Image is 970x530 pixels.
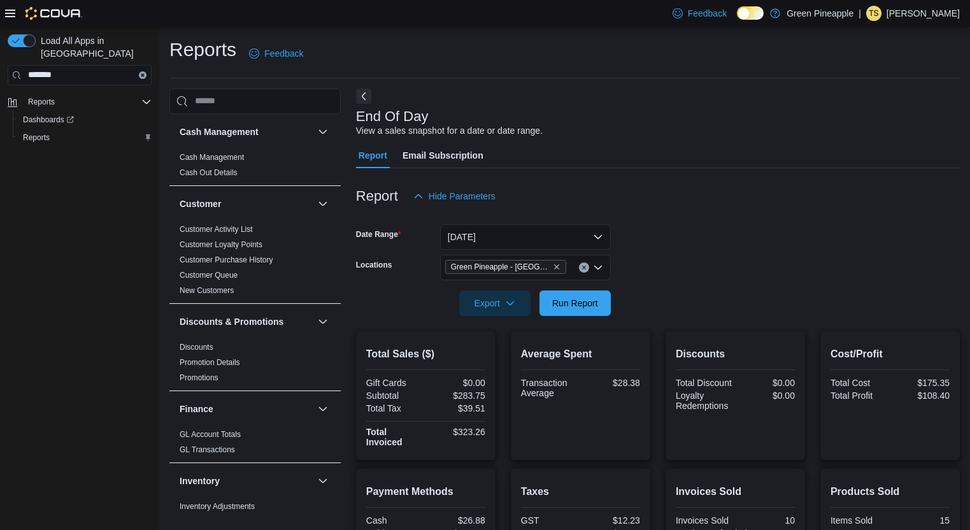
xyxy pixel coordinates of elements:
[403,143,483,168] span: Email Subscription
[787,6,853,21] p: Green Pineapple
[892,378,950,388] div: $175.35
[180,445,235,454] a: GL Transactions
[429,190,496,203] span: Hide Parameters
[408,183,501,209] button: Hide Parameters
[366,403,424,413] div: Total Tax
[521,515,578,526] div: GST
[676,484,795,499] h2: Invoices Sold
[831,378,888,388] div: Total Cost
[366,347,485,362] h2: Total Sales ($)
[180,255,273,264] a: Customer Purchase History
[356,229,401,240] label: Date Range
[428,403,485,413] div: $39.51
[180,225,253,234] a: Customer Activity List
[180,125,313,138] button: Cash Management
[169,340,341,390] div: Discounts & Promotions
[887,6,960,21] p: [PERSON_NAME]
[892,390,950,401] div: $108.40
[25,7,82,20] img: Cova
[169,427,341,462] div: Finance
[13,111,157,129] a: Dashboards
[366,515,424,526] div: Cash
[18,130,152,145] span: Reports
[831,347,950,362] h2: Cost/Profit
[180,125,259,138] h3: Cash Management
[428,390,485,401] div: $283.75
[18,112,152,127] span: Dashboards
[180,445,235,455] span: GL Transactions
[23,132,50,143] span: Reports
[264,47,303,60] span: Feedback
[180,429,241,440] span: GL Account Totals
[676,515,733,526] div: Invoices Sold
[521,378,578,398] div: Transaction Average
[667,1,732,26] a: Feedback
[169,150,341,185] div: Cash Management
[180,475,220,487] h3: Inventory
[869,6,878,21] span: TS
[180,255,273,265] span: Customer Purchase History
[180,168,238,178] span: Cash Out Details
[180,286,234,295] a: New Customers
[539,290,611,316] button: Run Report
[359,143,387,168] span: Report
[180,358,240,367] a: Promotion Details
[428,378,485,388] div: $0.00
[676,347,795,362] h2: Discounts
[36,34,152,60] span: Load All Apps in [GEOGRAPHIC_DATA]
[169,222,341,303] div: Customer
[583,378,640,388] div: $28.38
[459,290,531,316] button: Export
[180,240,262,250] span: Customer Loyalty Points
[8,88,152,180] nav: Complex example
[180,271,238,280] a: Customer Queue
[738,515,795,526] div: 10
[440,224,611,250] button: [DATE]
[579,262,589,273] button: Clear input
[315,401,331,417] button: Finance
[366,427,403,447] strong: Total Invoiced
[315,473,331,489] button: Inventory
[451,261,550,273] span: Green Pineapple - [GEOGRAPHIC_DATA]
[552,297,598,310] span: Run Report
[445,260,566,274] span: Green Pineapple - Warfield
[180,197,221,210] h3: Customer
[180,403,213,415] h3: Finance
[180,224,253,234] span: Customer Activity List
[180,373,218,383] span: Promotions
[428,427,485,437] div: $323.26
[180,197,313,210] button: Customer
[169,37,236,62] h1: Reports
[180,152,244,162] span: Cash Management
[3,93,157,111] button: Reports
[676,378,733,388] div: Total Discount
[892,515,950,526] div: 15
[180,502,255,511] a: Inventory Adjustments
[180,475,313,487] button: Inventory
[139,71,146,79] button: Clear input
[180,315,283,328] h3: Discounts & Promotions
[553,263,560,271] button: Remove Green Pineapple - Warfield from selection in this group
[180,153,244,162] a: Cash Management
[356,260,392,270] label: Locations
[180,285,234,296] span: New Customers
[366,390,424,401] div: Subtotal
[467,290,523,316] span: Export
[831,390,888,401] div: Total Profit
[23,94,152,110] span: Reports
[18,130,55,145] a: Reports
[23,115,74,125] span: Dashboards
[13,129,157,147] button: Reports
[180,357,240,368] span: Promotion Details
[831,484,950,499] h2: Products Sold
[180,270,238,280] span: Customer Queue
[356,89,371,104] button: Next
[315,314,331,329] button: Discounts & Promotions
[180,315,313,328] button: Discounts & Promotions
[521,484,640,499] h2: Taxes
[244,41,308,66] a: Feedback
[356,109,429,124] h3: End Of Day
[180,168,238,177] a: Cash Out Details
[866,6,881,21] div: Taylor Scheiner
[428,515,485,526] div: $26.88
